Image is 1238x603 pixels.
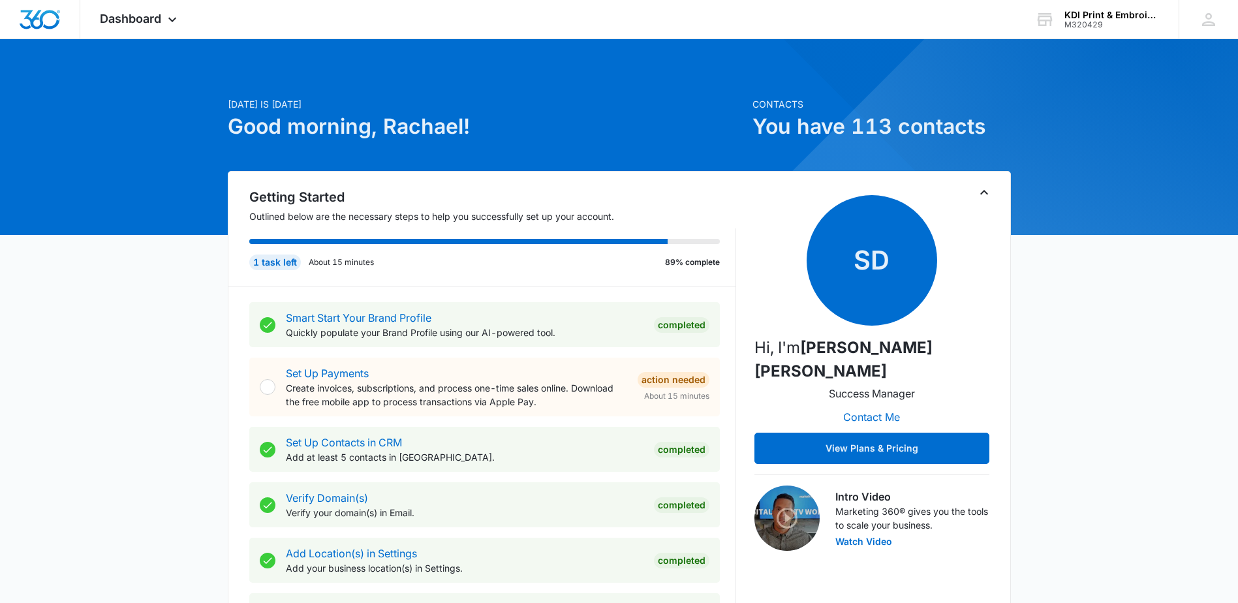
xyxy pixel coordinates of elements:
[286,450,643,464] p: Add at least 5 contacts in [GEOGRAPHIC_DATA].
[830,401,913,433] button: Contact Me
[752,111,1011,142] h1: You have 113 contacts
[228,97,745,111] p: [DATE] is [DATE]
[644,390,709,402] span: About 15 minutes
[754,336,989,383] p: Hi, I'm
[976,185,992,200] button: Toggle Collapse
[286,326,643,339] p: Quickly populate your Brand Profile using our AI-powered tool.
[286,436,402,449] a: Set Up Contacts in CRM
[752,97,1011,111] p: Contacts
[249,187,736,207] h2: Getting Started
[829,386,915,401] p: Success Manager
[654,317,709,333] div: Completed
[835,537,892,546] button: Watch Video
[286,561,643,575] p: Add your business location(s) in Settings.
[654,442,709,457] div: Completed
[286,547,417,560] a: Add Location(s) in Settings
[654,553,709,568] div: Completed
[654,497,709,513] div: Completed
[835,504,989,532] p: Marketing 360® gives you the tools to scale your business.
[665,256,720,268] p: 89% complete
[807,195,937,326] span: SD
[754,338,933,380] strong: [PERSON_NAME] [PERSON_NAME]
[754,433,989,464] button: View Plans & Pricing
[286,367,369,380] a: Set Up Payments
[100,12,161,25] span: Dashboard
[835,489,989,504] h3: Intro Video
[249,209,736,223] p: Outlined below are the necessary steps to help you successfully set up your account.
[286,311,431,324] a: Smart Start Your Brand Profile
[638,372,709,388] div: Action Needed
[754,486,820,551] img: Intro Video
[309,256,374,268] p: About 15 minutes
[286,506,643,519] p: Verify your domain(s) in Email.
[286,381,627,409] p: Create invoices, subscriptions, and process one-time sales online. Download the free mobile app t...
[249,255,301,270] div: 1 task left
[286,491,368,504] a: Verify Domain(s)
[228,111,745,142] h1: Good morning, Rachael!
[1064,20,1160,29] div: account id
[1064,10,1160,20] div: account name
